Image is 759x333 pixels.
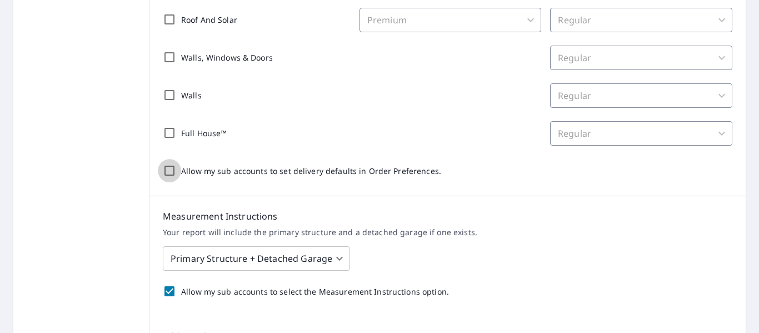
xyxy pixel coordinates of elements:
[181,165,441,177] p: Allow my sub accounts to set delivery defaults in Order Preferences.
[163,227,732,237] p: Your report will include the primary structure and a detached garage if one exists.
[181,127,227,139] p: Full House™
[163,243,350,274] div: Primary Structure + Detached Garage
[181,14,237,26] p: Roof And Solar
[181,286,449,297] p: Allow my sub accounts to select the Measurement Instructions option.
[550,121,732,146] div: Regular
[550,8,732,32] div: Regular
[163,210,732,223] p: Measurement Instructions
[181,52,273,63] p: Walls, Windows & Doors
[181,90,202,101] p: Walls
[550,83,732,108] div: Regular
[359,8,542,32] div: Premium
[550,46,732,70] div: Regular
